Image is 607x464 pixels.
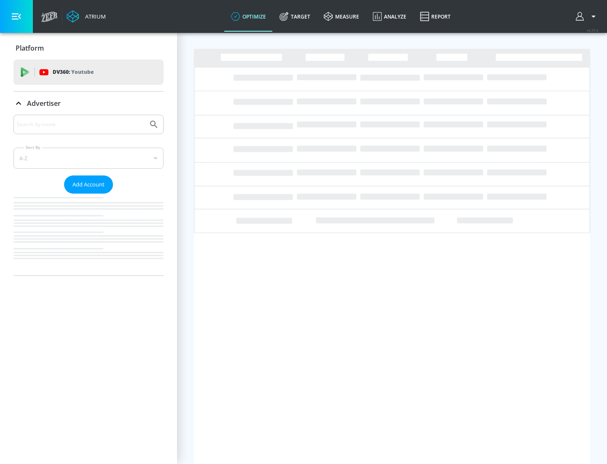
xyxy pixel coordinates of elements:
div: Platform [13,36,164,60]
label: Sort By [24,145,42,150]
div: A-Z [13,148,164,169]
div: Advertiser [13,115,164,275]
p: DV360: [53,67,94,77]
nav: list of Advertiser [13,194,164,275]
span: v 4.25.4 [587,28,599,32]
a: Target [273,1,317,32]
p: Platform [16,43,44,53]
a: optimize [224,1,273,32]
button: Add Account [64,175,113,194]
div: Atrium [82,13,106,20]
input: Search by name [17,119,145,130]
p: Advertiser [27,99,61,108]
div: Advertiser [13,92,164,115]
div: DV360: Youtube [13,59,164,85]
a: Report [413,1,457,32]
a: Analyze [366,1,413,32]
a: measure [317,1,366,32]
p: Youtube [71,67,94,76]
a: Atrium [67,10,106,23]
span: Add Account [73,180,105,189]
